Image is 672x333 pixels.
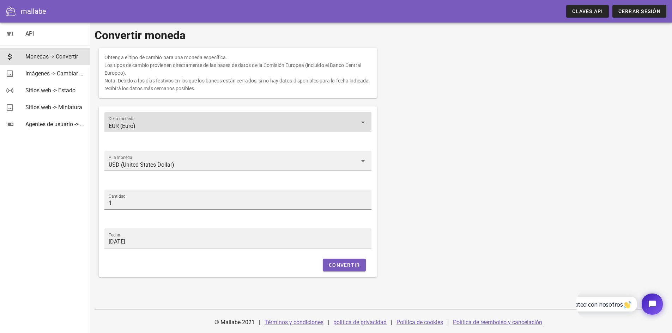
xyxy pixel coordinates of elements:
font: | [391,319,392,326]
a: Política de reembolso y cancelación [453,319,542,326]
font: Obtenga el tipo de cambio para una moneda específica. [104,55,227,60]
font: Cantidad [109,194,126,199]
font: Fecha [109,233,120,238]
a: política de privacidad [333,319,387,326]
font: Imágenes -> Cambiar tamaño [25,70,99,77]
font: API [25,30,34,37]
font: Sitios web -> Miniatura [25,104,82,111]
button: Cerrar sesión [612,5,666,18]
font: Los tipos de cambio provienen directamente de las bases de datos de la Comisión Europea (incluido... [104,62,361,76]
font: Claves API [572,8,603,14]
button: Convertir [323,259,365,271]
a: Claves API [566,5,609,18]
font: Convertir moneda [95,29,186,42]
font: Cerrar sesión [618,8,661,14]
font: Nota: Debido a los días festivos en los que los bancos están cerrados, si no hay datos disponible... [104,78,370,91]
font: | [259,319,260,326]
font: mallabe [21,7,46,16]
font: | [447,319,449,326]
font: Convertir [329,262,360,268]
button: Abrir el widget de chat [66,6,87,27]
iframe: Chat de Tidio [576,288,669,321]
font: © Mallabe 2021 [214,319,255,326]
font: | [328,319,329,326]
a: Términos y condiciones [265,319,323,326]
font: De la moneda [109,116,135,121]
font: Sitios web -> Estado [25,87,75,94]
font: Agentes de usuario -> Analizar [25,121,101,128]
img: 👋 [48,14,55,21]
a: Política de cookies [396,319,443,326]
font: A la moneda [109,155,132,160]
font: Monedas -> Convertir [25,53,78,60]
